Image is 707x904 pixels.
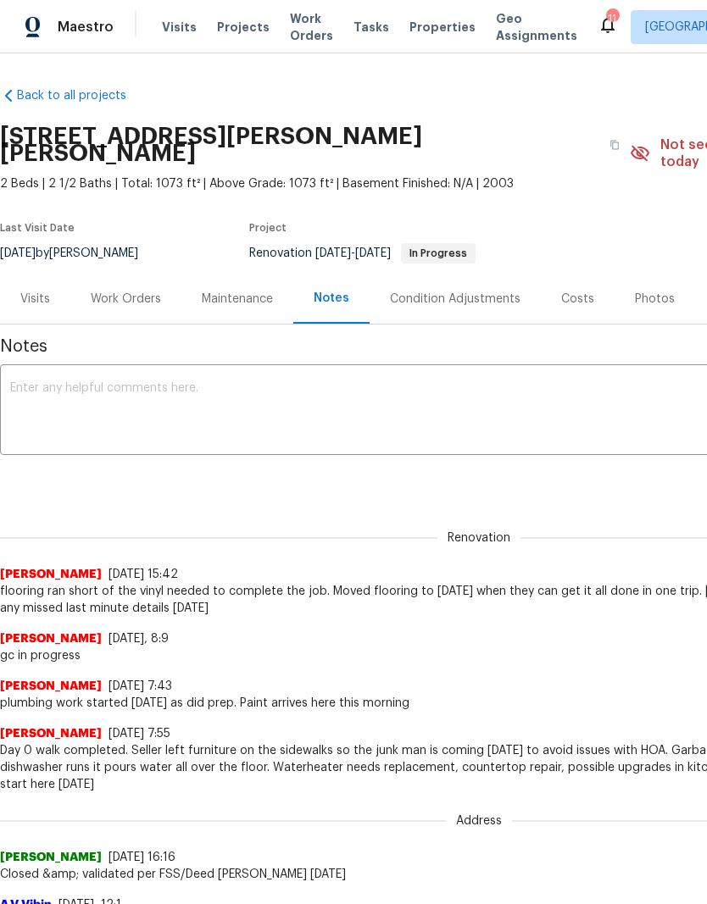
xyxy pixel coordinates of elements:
[20,291,50,308] div: Visits
[561,291,594,308] div: Costs
[109,851,175,863] span: [DATE] 16:16
[109,633,169,645] span: [DATE], 8:9
[315,247,391,259] span: -
[353,21,389,33] span: Tasks
[437,530,521,546] span: Renovation
[109,728,170,740] span: [DATE] 7:55
[409,19,476,36] span: Properties
[496,10,577,44] span: Geo Assignments
[635,291,675,308] div: Photos
[390,291,521,308] div: Condition Adjustments
[606,10,618,27] div: 11
[109,568,178,580] span: [DATE] 15:42
[217,19,270,36] span: Projects
[315,247,351,259] span: [DATE]
[58,19,114,36] span: Maestro
[162,19,197,36] span: Visits
[249,247,476,259] span: Renovation
[290,10,333,44] span: Work Orders
[599,130,630,160] button: Copy Address
[446,812,512,829] span: Address
[109,680,172,692] span: [DATE] 7:43
[355,247,391,259] span: [DATE]
[403,248,474,258] span: In Progress
[314,290,349,307] div: Notes
[202,291,273,308] div: Maintenance
[249,223,287,233] span: Project
[91,291,161,308] div: Work Orders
